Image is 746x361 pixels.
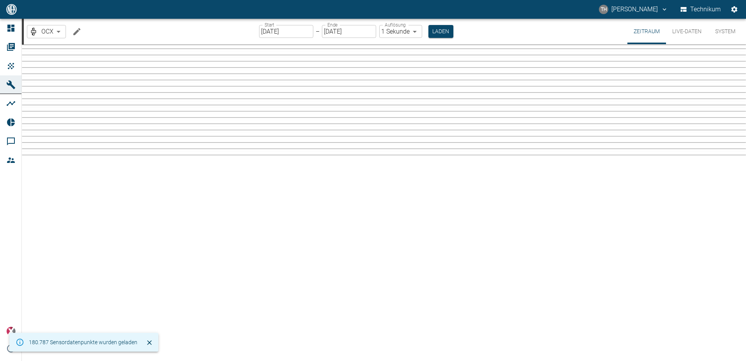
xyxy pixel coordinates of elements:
[327,21,337,28] label: Ende
[6,327,16,336] img: Xplore Logo
[5,4,18,14] img: logo
[679,2,723,16] button: Technikum
[727,2,741,16] button: Einstellungen
[379,25,422,38] div: 1 Sekunde
[144,337,155,348] button: Schließen
[627,19,666,44] button: Zeitraum
[29,27,53,36] a: OCX
[265,21,274,28] label: Start
[599,5,608,14] div: TH
[316,27,320,36] p: –
[322,25,376,38] input: DD.MM.YYYY
[385,21,406,28] label: Auflösung
[598,2,669,16] button: thomas.hosten@neuman-esser.de
[708,19,743,44] button: System
[259,25,313,38] input: DD.MM.YYYY
[428,25,453,38] button: Laden
[69,24,85,39] button: Machine bearbeiten
[666,19,708,44] button: Live-Daten
[29,335,137,349] div: 180.787 Sensordatenpunkte wurden geladen
[41,27,53,36] span: OCX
